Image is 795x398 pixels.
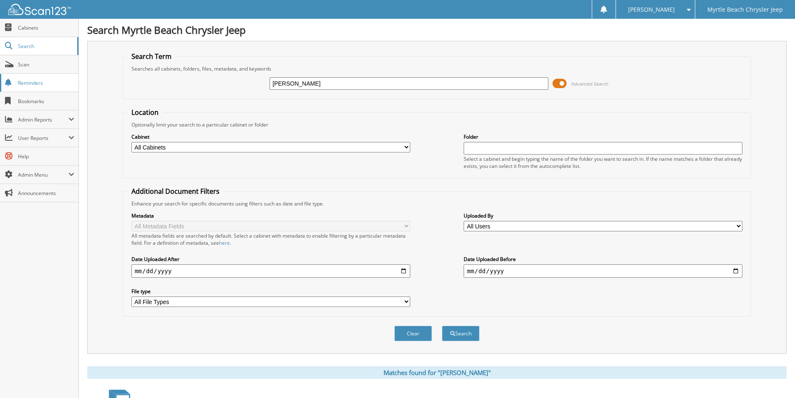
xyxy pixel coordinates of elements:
[394,326,432,341] button: Clear
[131,232,410,246] div: All metadata fields are searched by default. Select a cabinet with metadata to enable filtering b...
[127,187,224,196] legend: Additional Document Filters
[18,24,74,31] span: Cabinets
[127,200,747,207] div: Enhance your search for specific documents using filters such as date and file type.
[464,133,742,140] label: Folder
[219,239,230,246] a: here
[131,288,410,295] label: File type
[127,65,747,72] div: Searches all cabinets, folders, files, metadata, and keywords
[131,264,410,278] input: start
[18,153,74,160] span: Help
[464,155,742,170] div: Select a cabinet and begin typing the name of the folder you want to search in. If the name match...
[753,358,795,398] iframe: Chat Widget
[18,98,74,105] span: Bookmarks
[18,61,74,68] span: Scan
[18,116,68,123] span: Admin Reports
[628,7,675,12] span: [PERSON_NAME]
[131,133,410,140] label: Cabinet
[131,256,410,263] label: Date Uploaded After
[87,366,787,379] div: Matches found for "[PERSON_NAME]"
[464,212,742,219] label: Uploaded By
[18,79,74,86] span: Reminders
[18,190,74,197] span: Announcements
[464,264,742,278] input: end
[18,43,73,50] span: Search
[127,108,163,117] legend: Location
[707,7,783,12] span: Myrtle Beach Chrysler Jeep
[127,121,747,128] div: Optionally limit your search to a particular cabinet or folder
[87,23,787,37] h1: Search Myrtle Beach Chrysler Jeep
[442,326,480,341] button: Search
[464,256,742,263] label: Date Uploaded Before
[571,81,608,87] span: Advanced Search
[18,134,68,142] span: User Reports
[18,171,68,178] span: Admin Menu
[8,4,71,15] img: scan123-logo-white.svg
[131,212,410,219] label: Metadata
[127,52,176,61] legend: Search Term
